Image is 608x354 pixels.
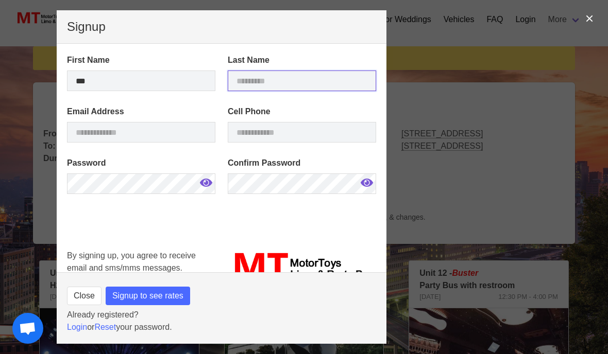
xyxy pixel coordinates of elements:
button: Close [67,287,102,305]
label: Password [67,157,215,169]
a: Login [67,323,87,331]
label: Confirm Password [228,157,376,169]
p: or your password. [67,321,376,333]
label: First Name [67,54,215,66]
p: Already registered? [67,309,376,321]
label: Last Name [228,54,376,66]
img: MT_logo_name.png [228,250,376,284]
span: Signup to see rates [112,290,183,302]
p: Signup [67,21,376,33]
label: Email Address [67,105,215,118]
label: Cell Phone [228,105,376,118]
div: By signing up, you agree to receive email and sms/mms messages. [61,243,222,290]
a: Reset [94,323,116,331]
button: Signup to see rates [106,287,190,305]
iframe: reCAPTCHA [67,208,224,286]
div: Open chat [12,313,43,344]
